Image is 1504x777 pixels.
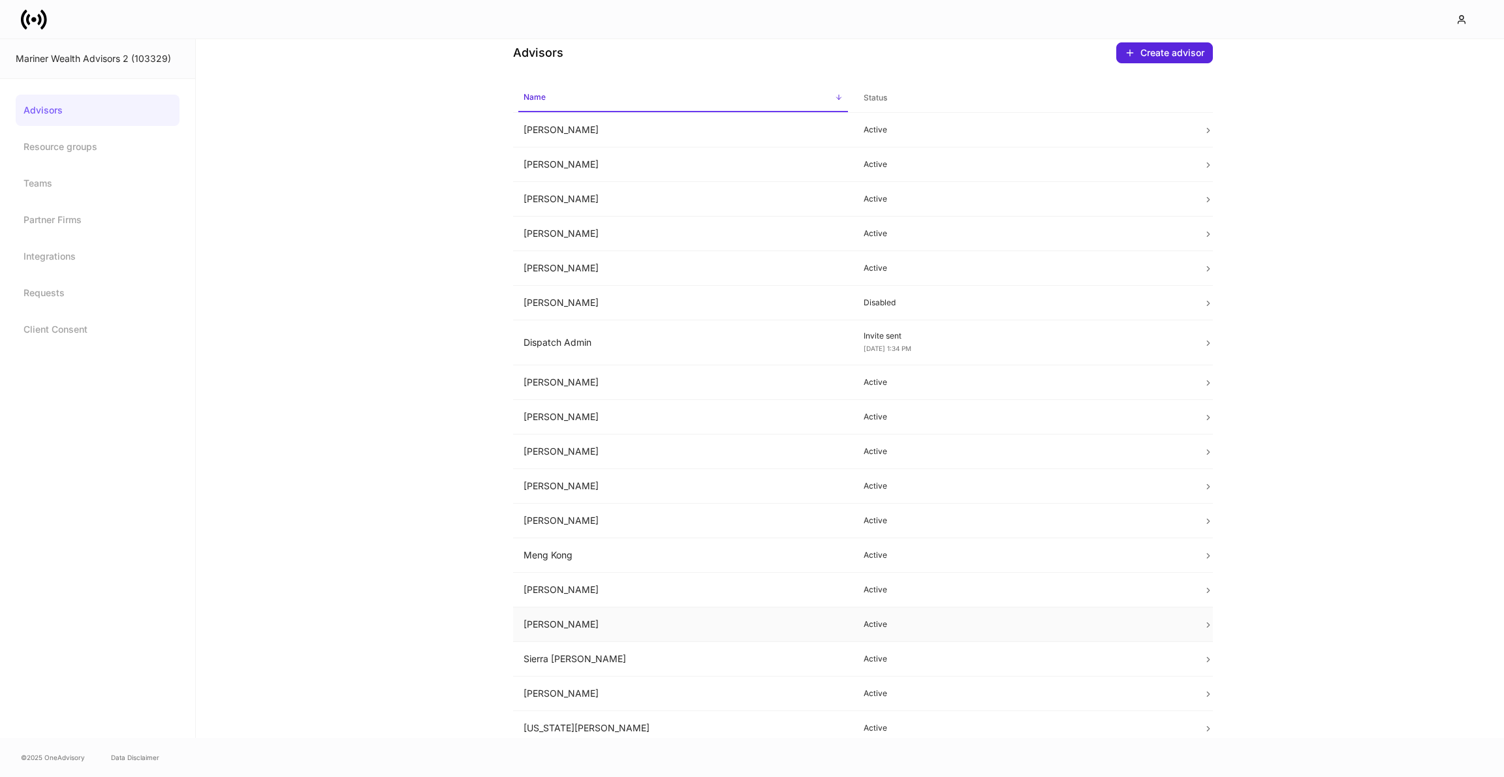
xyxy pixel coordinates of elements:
[16,168,180,199] a: Teams
[513,607,853,642] td: [PERSON_NAME]
[513,538,853,573] td: Meng Kong
[16,314,180,345] a: Client Consent
[513,504,853,538] td: [PERSON_NAME]
[513,677,853,711] td: [PERSON_NAME]
[513,642,853,677] td: Sierra [PERSON_NAME]
[513,365,853,400] td: [PERSON_NAME]
[16,95,180,126] a: Advisors
[513,434,853,469] td: [PERSON_NAME]
[21,752,85,763] span: © 2025 OneAdvisory
[864,481,1183,491] p: Active
[864,412,1183,422] p: Active
[864,194,1183,204] p: Active
[16,52,180,65] div: Mariner Wealth Advisors 2 (103329)
[16,277,180,309] a: Requests
[864,344,911,352] span: [DATE] 1:34 PM
[513,320,853,365] td: Dispatch Admin
[524,91,546,103] h6: Name
[864,263,1183,273] p: Active
[513,573,853,607] td: [PERSON_NAME]
[513,469,853,504] td: [PERSON_NAME]
[864,619,1183,630] p: Active
[513,45,563,61] h4: Advisors
[16,204,180,236] a: Partner Firms
[513,400,853,434] td: [PERSON_NAME]
[864,331,1183,341] p: Invite sent
[513,251,853,286] td: [PERSON_NAME]
[864,159,1183,170] p: Active
[864,550,1183,560] p: Active
[864,125,1183,135] p: Active
[864,515,1183,526] p: Active
[864,585,1183,595] p: Active
[513,182,853,217] td: [PERSON_NAME]
[1116,42,1213,63] button: Create advisor
[513,147,853,182] td: [PERSON_NAME]
[513,711,853,746] td: [US_STATE][PERSON_NAME]
[16,131,180,162] a: Resource groups
[864,654,1183,664] p: Active
[513,217,853,251] td: [PERSON_NAME]
[518,84,848,112] span: Name
[1125,48,1204,58] div: Create advisor
[111,752,159,763] a: Data Disclaimer
[864,377,1183,388] p: Active
[16,241,180,272] a: Integrations
[513,286,853,320] td: [PERSON_NAME]
[864,688,1183,699] p: Active
[864,723,1183,733] p: Active
[864,297,1183,308] p: Disabled
[864,228,1183,239] p: Active
[513,113,853,147] td: [PERSON_NAME]
[864,91,887,104] h6: Status
[858,85,1188,112] span: Status
[864,446,1183,457] p: Active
